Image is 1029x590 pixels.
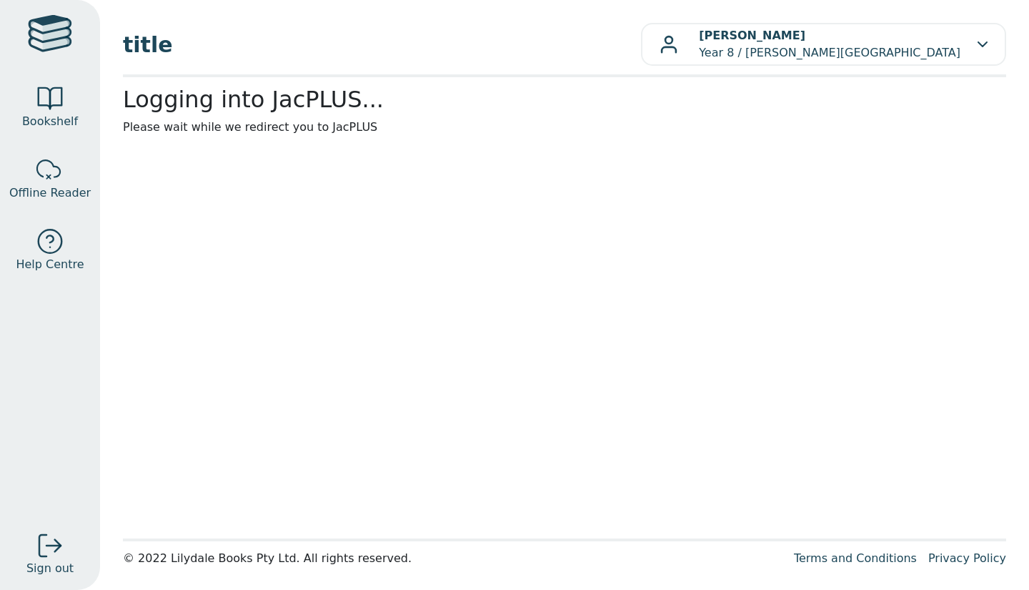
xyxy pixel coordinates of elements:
a: Privacy Policy [928,551,1006,565]
span: title [123,29,641,61]
span: Offline Reader [9,185,91,202]
b: [PERSON_NAME] [699,29,805,42]
p: Year 8 / [PERSON_NAME][GEOGRAPHIC_DATA] [699,27,960,62]
span: Sign out [26,560,74,577]
div: © 2022 Lilydale Books Pty Ltd. All rights reserved. [123,550,782,567]
h2: Logging into JacPLUS... [123,86,1006,113]
span: Help Centre [16,256,84,273]
p: Please wait while we redirect you to JacPLUS [123,119,1006,136]
span: Bookshelf [22,113,78,130]
button: [PERSON_NAME]Year 8 / [PERSON_NAME][GEOGRAPHIC_DATA] [641,23,1006,66]
a: Terms and Conditions [794,551,917,565]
